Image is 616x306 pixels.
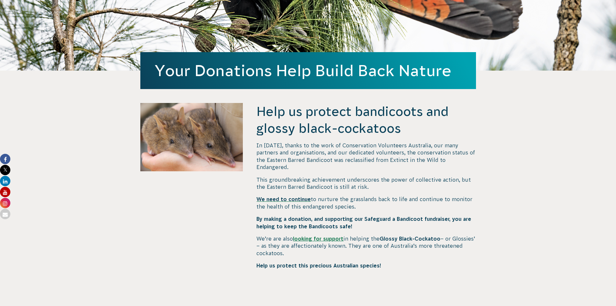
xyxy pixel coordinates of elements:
span: to nurture the grasslands back to life and continue to monitor the health of this endangered spec... [256,196,472,209]
a: looking for support [293,236,343,242]
p: We’re are also in helping the – or Glossies’ – as they are affectionately known. They are one of ... [256,235,476,257]
h1: Your Donations Help Build Back Nature [155,62,462,79]
span: This groundbreaking achievement underscores the power of collective action, but the Eastern Barre... [256,177,471,190]
h4: Help us protect bandicoots and glossy black-cockatoos [256,103,476,137]
span: In [DATE], thanks to the work of Conservation Volunteers Australia, our many partners and organis... [256,142,475,170]
strong: Glossy Black-Cockatoo [380,236,440,242]
a: We need to continue [256,196,311,202]
strong: By making a donation, and supporting our Safeguard a Bandicoot fundraiser, you are helping to kee... [256,216,471,229]
strong: Help us protect this precious Australian species! [256,263,381,268]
